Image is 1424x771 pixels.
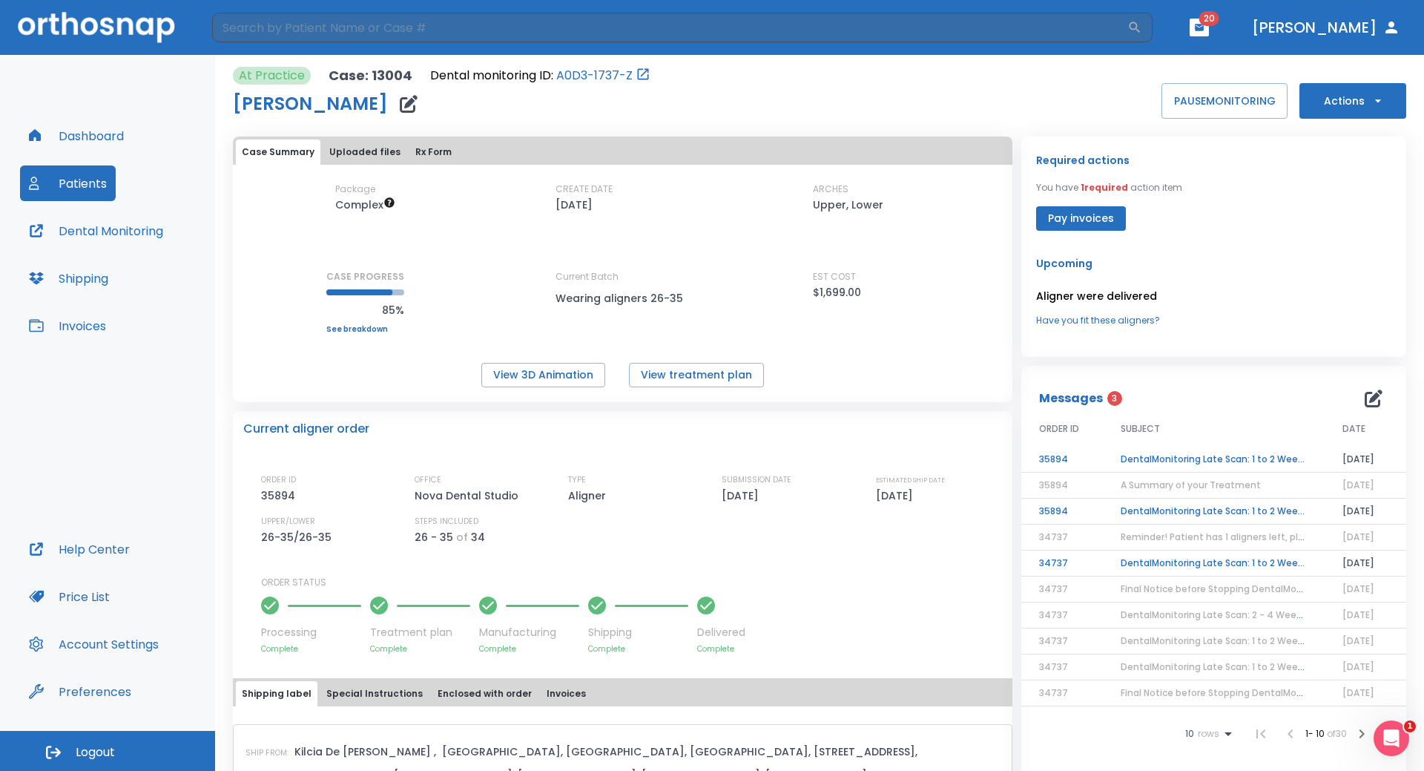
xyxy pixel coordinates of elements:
p: [DATE] [722,487,764,505]
span: [DATE] [1342,634,1374,647]
p: Delivered [697,625,745,640]
p: Upper, Lower [813,196,883,214]
span: DATE [1342,422,1365,436]
button: Patients [20,165,116,201]
p: Wearing aligners 26-35 [556,289,689,307]
button: Case Summary [236,140,320,165]
span: 3 [1107,391,1122,406]
h1: [PERSON_NAME] [233,95,388,113]
p: At Practice [239,67,305,85]
p: ESTIMATED SHIP DATE [876,473,945,487]
button: Preferences [20,674,140,709]
input: Search by Patient Name or Case # [212,13,1127,42]
p: Complete [261,643,361,654]
button: [PERSON_NAME] [1246,14,1406,41]
p: Current Batch [556,270,689,283]
button: View treatment plan [629,363,764,387]
p: Treatment plan [370,625,470,640]
p: Kilcia De [PERSON_NAME] , [294,743,436,761]
span: 1 required [1081,181,1128,194]
div: tabs [236,681,1009,706]
p: SHIP FROM: [245,747,289,760]
button: Price List [20,579,119,614]
p: Complete [479,643,579,654]
p: Processing [261,625,361,640]
span: of 30 [1327,727,1347,740]
p: Package [335,183,375,196]
a: See breakdown [326,325,404,334]
p: 85% [326,301,404,319]
p: ARCHES [813,183,848,196]
p: SUBMISSION DATE [722,473,791,487]
p: Nova Dental Studio [415,487,524,505]
td: 35894 [1021,499,1103,525]
p: Shipping [588,625,688,640]
button: Dashboard [20,118,133,154]
span: Reminder! Patient has 1 aligners left, please order next set! [1121,531,1391,543]
span: 34737 [1039,531,1068,543]
p: TYPE [568,473,586,487]
div: Tooltip anchor [128,685,142,698]
button: Invoices [541,681,592,706]
div: tabs [236,140,1009,165]
span: Logout [76,744,115,761]
iframe: Intercom live chat [1374,721,1409,756]
button: Shipping [20,260,117,296]
p: Current aligner order [243,420,369,438]
span: [DATE] [1342,608,1374,621]
button: Special Instructions [320,681,429,706]
button: Invoices [20,308,115,344]
span: ORDER ID [1039,422,1079,436]
span: DentalMonitoring Late Scan: 1 to 2 Weeks Notification [1121,634,1364,647]
button: Actions [1299,83,1406,119]
button: Enclosed with order [432,681,538,706]
span: 35894 [1039,479,1068,491]
td: 34737 [1021,551,1103,577]
span: 20 [1199,11,1219,26]
span: [DATE] [1342,583,1374,595]
button: Dental Monitoring [20,213,172,249]
span: Final Notice before Stopping DentalMonitoring [1121,686,1332,699]
span: SUBJECT [1121,422,1160,436]
p: Dental monitoring ID: [430,67,553,85]
a: Have you fit these aligners? [1036,314,1391,327]
button: Rx Form [409,140,458,165]
button: Uploaded files [323,140,406,165]
a: A0D3-1737-Z [556,67,633,85]
p: of [456,528,468,546]
span: [DATE] [1342,531,1374,543]
span: 34737 [1039,583,1068,595]
p: 26 - 35 [415,528,453,546]
span: 10 [1185,729,1194,739]
td: DentalMonitoring Late Scan: 1 to 2 Weeks Notification [1103,447,1325,473]
p: Complete [370,643,470,654]
p: 34 [471,528,485,546]
img: Orthosnap [18,12,175,42]
p: EST COST [813,270,856,283]
span: 34737 [1039,660,1068,673]
button: Account Settings [20,626,168,662]
p: UPPER/LOWER [261,515,315,528]
td: DentalMonitoring Late Scan: 1 to 2 Weeks Notification [1103,499,1325,525]
button: Pay invoices [1036,206,1126,231]
td: DentalMonitoring Late Scan: 1 to 2 Weeks Notification [1103,551,1325,577]
p: CREATE DATE [556,183,613,196]
div: Open patient in dental monitoring portal [430,67,650,85]
p: Messages [1039,390,1103,407]
p: 26-35/26-35 [261,528,337,546]
p: Complete [588,643,688,654]
p: Complete [697,643,745,654]
span: DentalMonitoring Late Scan: 1 to 2 Weeks Notification [1121,660,1364,673]
td: [DATE] [1325,551,1406,577]
p: Case: 13004 [329,67,412,85]
span: A Summary of your Treatment [1121,479,1261,491]
p: OFFICE [415,473,441,487]
button: Help Center [20,531,139,567]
